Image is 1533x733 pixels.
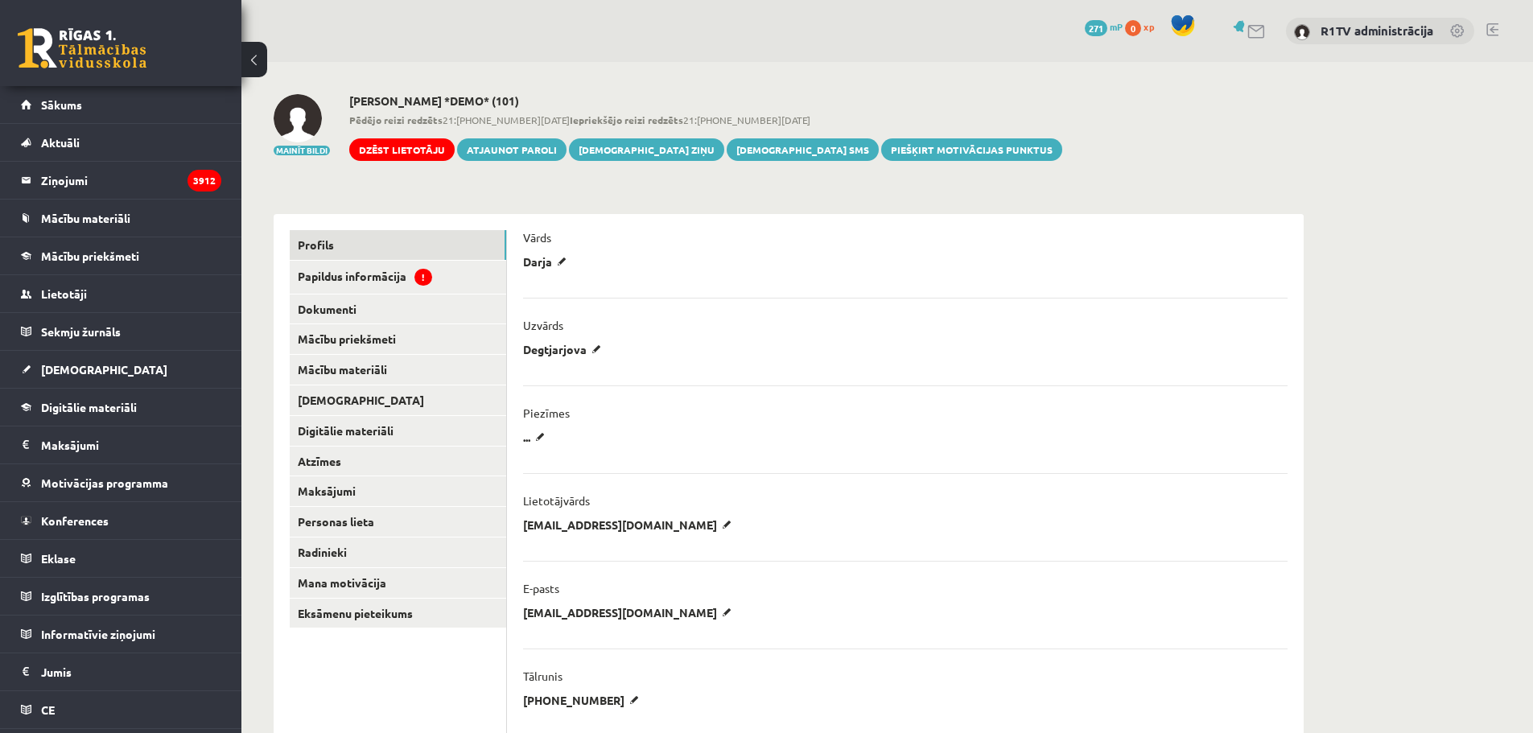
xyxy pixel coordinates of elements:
p: Piezīmes [523,406,570,420]
a: Izglītības programas [21,578,221,615]
p: [EMAIL_ADDRESS][DOMAIN_NAME] [523,517,737,532]
a: CE [21,691,221,728]
span: 0 [1125,20,1141,36]
a: 271 mP [1085,20,1123,33]
a: Sākums [21,86,221,123]
img: Darja Degtjarjova [274,94,322,142]
a: Atjaunot paroli [457,138,567,161]
span: mP [1110,20,1123,33]
i: 3912 [188,170,221,191]
a: Lietotāji [21,275,221,312]
span: Konferences [41,513,109,528]
a: Sekmju žurnāls [21,313,221,350]
span: 271 [1085,20,1107,36]
a: Jumis [21,653,221,690]
span: Lietotāji [41,286,87,301]
span: CE [41,702,55,717]
a: Konferences [21,502,221,539]
span: Motivācijas programma [41,476,168,490]
span: Eklase [41,551,76,566]
a: Digitālie materiāli [21,389,221,426]
a: Papildus informācija! [290,261,506,294]
span: Digitālie materiāli [41,400,137,414]
p: [EMAIL_ADDRESS][DOMAIN_NAME] [523,605,737,620]
p: Tālrunis [523,669,563,683]
a: Radinieki [290,537,506,567]
a: Personas lieta [290,507,506,537]
a: Maksājumi [21,426,221,463]
a: Mācību priekšmeti [290,324,506,354]
button: Mainīt bildi [274,146,330,155]
p: Uzvārds [523,318,563,332]
p: E-pasts [523,581,559,595]
a: [DEMOGRAPHIC_DATA] ziņu [569,138,724,161]
a: [DEMOGRAPHIC_DATA] SMS [727,138,879,161]
img: R1TV administrācija [1294,24,1310,40]
b: Iepriekšējo reizi redzēts [570,113,683,126]
span: [DEMOGRAPHIC_DATA] [41,362,167,377]
a: 0 xp [1125,20,1162,33]
a: Motivācijas programma [21,464,221,501]
a: R1TV administrācija [1321,23,1433,39]
a: Digitālie materiāli [290,416,506,446]
a: Mācību materiāli [21,200,221,237]
span: ! [414,269,432,286]
a: Maksājumi [290,476,506,506]
a: Profils [290,230,506,260]
a: [DEMOGRAPHIC_DATA] [21,351,221,388]
p: ... [523,430,550,444]
a: Atzīmes [290,447,506,476]
h2: [PERSON_NAME] *DEMO* (101) [349,94,1062,108]
a: Dzēst lietotāju [349,138,455,161]
p: Darja [523,254,572,269]
span: xp [1144,20,1154,33]
span: 21:[PHONE_NUMBER][DATE] 21:[PHONE_NUMBER][DATE] [349,113,1062,127]
a: Informatīvie ziņojumi [21,616,221,653]
p: Degtjarjova [523,342,607,356]
a: Eklase [21,540,221,577]
legend: Ziņojumi [41,162,221,199]
span: Sākums [41,97,82,112]
b: Pēdējo reizi redzēts [349,113,443,126]
a: [DEMOGRAPHIC_DATA] [290,385,506,415]
span: Mācību materiāli [41,211,130,225]
a: Mācību materiāli [290,355,506,385]
span: Sekmju žurnāls [41,324,121,339]
a: Rīgas 1. Tālmācības vidusskola [18,28,146,68]
a: Mana motivācija [290,568,506,598]
p: [PHONE_NUMBER] [523,693,645,707]
a: Ziņojumi3912 [21,162,221,199]
span: Informatīvie ziņojumi [41,627,155,641]
p: Lietotājvārds [523,493,590,508]
legend: Maksājumi [41,426,221,463]
span: Aktuāli [41,135,80,150]
a: Eksāmenu pieteikums [290,599,506,628]
span: Jumis [41,665,72,679]
a: Aktuāli [21,124,221,161]
a: Piešķirt motivācijas punktus [881,138,1062,161]
span: Mācību priekšmeti [41,249,139,263]
span: Izglītības programas [41,589,150,603]
a: Mācību priekšmeti [21,237,221,274]
p: Vārds [523,230,551,245]
a: Dokumenti [290,294,506,324]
